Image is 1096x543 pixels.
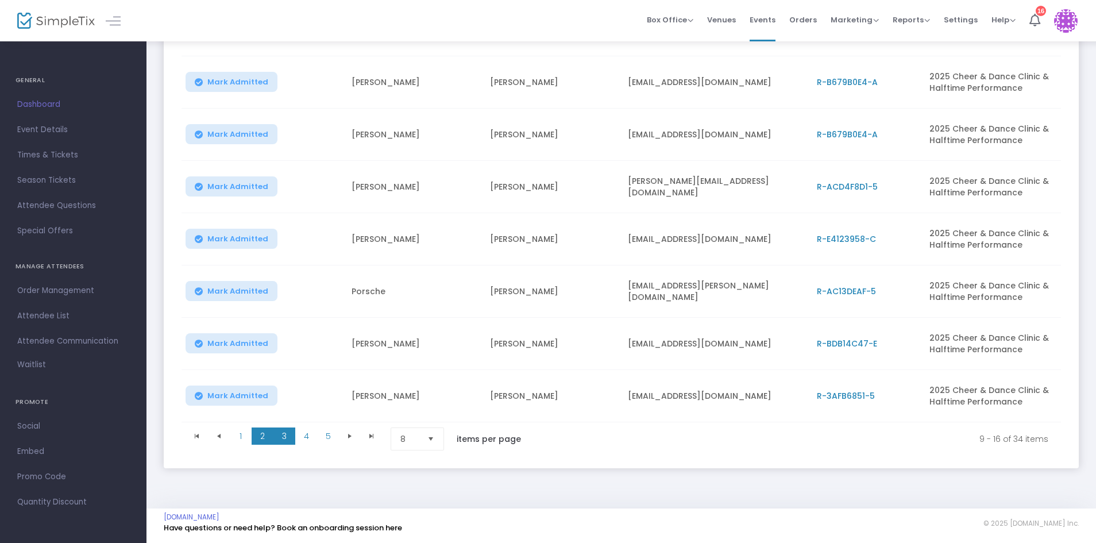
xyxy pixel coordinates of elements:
[186,386,277,406] button: Mark Admitted
[1036,6,1046,16] div: 16
[991,14,1016,25] span: Help
[16,391,131,414] h4: PROMOTE
[621,318,809,370] td: [EMAIL_ADDRESS][DOMAIN_NAME]
[252,428,273,445] span: Page 2
[207,391,268,400] span: Mark Admitted
[923,213,1061,265] td: 2025 Cheer & Dance Clinic & Halftime Performance
[483,370,622,422] td: [PERSON_NAME]
[317,428,339,445] span: Page 5
[817,233,876,245] span: R-E4123958-C
[17,359,46,371] span: Waitlist
[483,318,622,370] td: [PERSON_NAME]
[164,513,219,522] a: [DOMAIN_NAME]
[361,428,383,445] span: Go to the last page
[17,419,129,434] span: Social
[17,97,129,112] span: Dashboard
[923,109,1061,161] td: 2025 Cheer & Dance Clinic & Halftime Performance
[545,428,1048,450] kendo-pager-info: 9 - 16 of 34 items
[345,318,483,370] td: [PERSON_NAME]
[164,522,402,533] a: Have questions or need help? Book an onboarding session here
[923,56,1061,109] td: 2025 Cheer & Dance Clinic & Halftime Performance
[17,122,129,137] span: Event Details
[923,161,1061,213] td: 2025 Cheer & Dance Clinic & Halftime Performance
[817,286,876,297] span: R-AC13DEAF-5
[230,428,252,445] span: Page 1
[750,5,775,34] span: Events
[621,161,809,213] td: [PERSON_NAME][EMAIL_ADDRESS][DOMAIN_NAME]
[192,432,202,441] span: Go to the first page
[621,109,809,161] td: [EMAIL_ADDRESS][DOMAIN_NAME]
[483,265,622,318] td: [PERSON_NAME]
[423,428,439,450] button: Select
[923,318,1061,370] td: 2025 Cheer & Dance Clinic & Halftime Performance
[17,444,129,459] span: Embed
[17,469,129,484] span: Promo Code
[186,333,277,353] button: Mark Admitted
[16,255,131,278] h4: MANAGE ATTENDEES
[345,265,483,318] td: Porsche
[457,433,521,445] label: items per page
[207,234,268,244] span: Mark Admitted
[295,428,317,445] span: Page 4
[214,432,223,441] span: Go to the previous page
[621,213,809,265] td: [EMAIL_ADDRESS][DOMAIN_NAME]
[817,338,877,349] span: R-BDB14C47-E
[345,370,483,422] td: [PERSON_NAME]
[483,161,622,213] td: [PERSON_NAME]
[483,56,622,109] td: [PERSON_NAME]
[923,265,1061,318] td: 2025 Cheer & Dance Clinic & Halftime Performance
[345,432,354,441] span: Go to the next page
[17,173,129,188] span: Season Tickets
[273,428,295,445] span: Page 3
[207,130,268,139] span: Mark Admitted
[893,14,930,25] span: Reports
[621,56,809,109] td: [EMAIL_ADDRESS][DOMAIN_NAME]
[207,339,268,348] span: Mark Admitted
[345,56,483,109] td: [PERSON_NAME]
[17,224,129,238] span: Special Offers
[647,14,693,25] span: Box Office
[621,265,809,318] td: [EMAIL_ADDRESS][PERSON_NAME][DOMAIN_NAME]
[789,5,817,34] span: Orders
[367,432,376,441] span: Go to the last page
[983,519,1079,528] span: © 2025 [DOMAIN_NAME] Inc.
[339,428,361,445] span: Go to the next page
[186,229,277,249] button: Mark Admitted
[944,5,978,34] span: Settings
[345,161,483,213] td: [PERSON_NAME]
[923,370,1061,422] td: 2025 Cheer & Dance Clinic & Halftime Performance
[621,370,809,422] td: [EMAIL_ADDRESS][DOMAIN_NAME]
[817,129,878,140] span: R-B679B0E4-A
[345,213,483,265] td: [PERSON_NAME]
[186,428,208,445] span: Go to the first page
[207,78,268,87] span: Mark Admitted
[483,213,622,265] td: [PERSON_NAME]
[207,182,268,191] span: Mark Admitted
[186,281,277,301] button: Mark Admitted
[345,109,483,161] td: [PERSON_NAME]
[186,124,277,144] button: Mark Admitted
[17,148,129,163] span: Times & Tickets
[207,287,268,296] span: Mark Admitted
[707,5,736,34] span: Venues
[17,309,129,324] span: Attendee List
[208,428,230,445] span: Go to the previous page
[186,176,277,197] button: Mark Admitted
[817,181,878,192] span: R-ACD4F8D1-5
[817,76,878,88] span: R-B679B0E4-A
[186,72,277,92] button: Mark Admitted
[400,433,418,445] span: 8
[17,198,129,213] span: Attendee Questions
[483,109,622,161] td: [PERSON_NAME]
[831,14,879,25] span: Marketing
[17,495,129,510] span: Quantity Discount
[16,69,131,92] h4: GENERAL
[17,283,129,298] span: Order Management
[17,334,129,349] span: Attendee Communication
[817,390,875,402] span: R-3AFB6851-5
